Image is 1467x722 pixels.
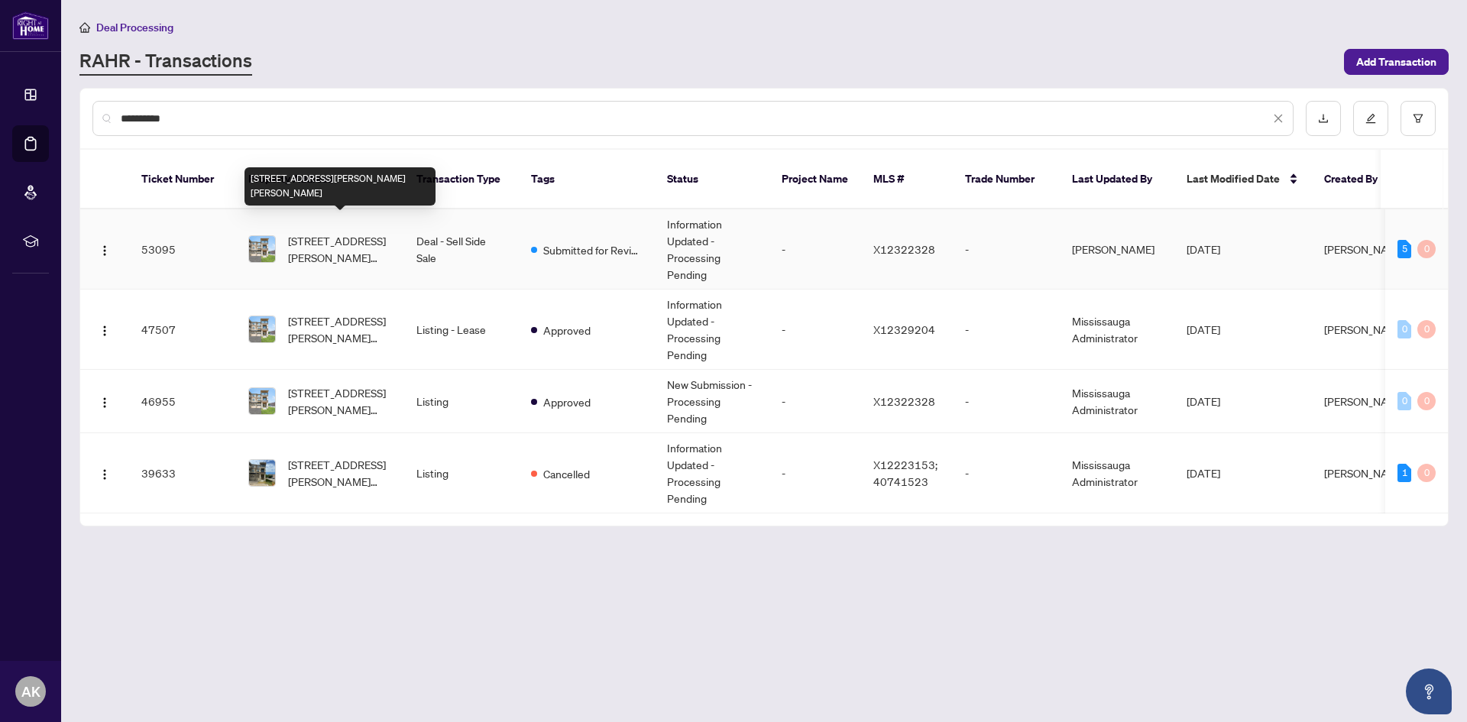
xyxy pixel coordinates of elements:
[1187,322,1220,336] span: [DATE]
[953,209,1060,290] td: -
[129,150,236,209] th: Ticket Number
[1365,113,1376,124] span: edit
[92,461,117,485] button: Logo
[129,290,236,370] td: 47507
[288,456,392,490] span: [STREET_ADDRESS][PERSON_NAME][PERSON_NAME]
[953,290,1060,370] td: -
[249,316,275,342] img: thumbnail-img
[249,388,275,414] img: thumbnail-img
[1060,150,1174,209] th: Last Updated By
[1060,290,1174,370] td: Mississauga Administrator
[92,317,117,342] button: Logo
[1318,113,1329,124] span: download
[129,209,236,290] td: 53095
[769,370,861,433] td: -
[1417,464,1436,482] div: 0
[1397,240,1411,258] div: 5
[655,150,769,209] th: Status
[404,433,519,513] td: Listing
[655,290,769,370] td: Information Updated - Processing Pending
[1413,113,1423,124] span: filter
[249,236,275,262] img: thumbnail-img
[79,48,252,76] a: RAHR - Transactions
[1397,392,1411,410] div: 0
[543,322,591,338] span: Approved
[953,370,1060,433] td: -
[92,237,117,261] button: Logo
[1401,101,1436,136] button: filter
[1344,49,1449,75] button: Add Transaction
[1060,209,1174,290] td: [PERSON_NAME]
[1324,394,1407,408] span: [PERSON_NAME]
[79,22,90,33] span: home
[236,150,404,209] th: Property Address
[543,393,591,410] span: Approved
[1397,464,1411,482] div: 1
[288,384,392,418] span: [STREET_ADDRESS][PERSON_NAME][PERSON_NAME]
[519,150,655,209] th: Tags
[861,150,953,209] th: MLS #
[21,681,40,702] span: AK
[404,209,519,290] td: Deal - Sell Side Sale
[769,150,861,209] th: Project Name
[1324,242,1407,256] span: [PERSON_NAME]
[1174,150,1312,209] th: Last Modified Date
[288,232,392,266] span: [STREET_ADDRESS][PERSON_NAME][PERSON_NAME]
[404,370,519,433] td: Listing
[404,150,519,209] th: Transaction Type
[1187,466,1220,480] span: [DATE]
[1060,370,1174,433] td: Mississauga Administrator
[769,209,861,290] td: -
[1060,433,1174,513] td: Mississauga Administrator
[1397,320,1411,338] div: 0
[543,241,643,258] span: Submitted for Review
[1187,170,1280,187] span: Last Modified Date
[1417,320,1436,338] div: 0
[1324,466,1407,480] span: [PERSON_NAME]
[12,11,49,40] img: logo
[769,290,861,370] td: -
[1417,392,1436,410] div: 0
[655,433,769,513] td: Information Updated - Processing Pending
[404,290,519,370] td: Listing - Lease
[1187,242,1220,256] span: [DATE]
[99,244,111,257] img: Logo
[769,433,861,513] td: -
[1324,322,1407,336] span: [PERSON_NAME]
[99,325,111,337] img: Logo
[1353,101,1388,136] button: edit
[288,312,392,346] span: [STREET_ADDRESS][PERSON_NAME][PERSON_NAME]
[99,468,111,481] img: Logo
[96,21,173,34] span: Deal Processing
[1312,150,1404,209] th: Created By
[655,209,769,290] td: Information Updated - Processing Pending
[873,394,935,408] span: X12322328
[99,397,111,409] img: Logo
[953,433,1060,513] td: -
[1356,50,1436,74] span: Add Transaction
[249,460,275,486] img: thumbnail-img
[873,322,935,336] span: X12329204
[655,370,769,433] td: New Submission - Processing Pending
[1187,394,1220,408] span: [DATE]
[1417,240,1436,258] div: 0
[92,389,117,413] button: Logo
[1273,113,1284,124] span: close
[873,458,938,488] span: X12223153; 40741523
[1406,669,1452,714] button: Open asap
[873,242,935,256] span: X12322328
[129,433,236,513] td: 39633
[543,465,590,482] span: Cancelled
[953,150,1060,209] th: Trade Number
[129,370,236,433] td: 46955
[1306,101,1341,136] button: download
[244,167,436,206] div: [STREET_ADDRESS][PERSON_NAME][PERSON_NAME]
